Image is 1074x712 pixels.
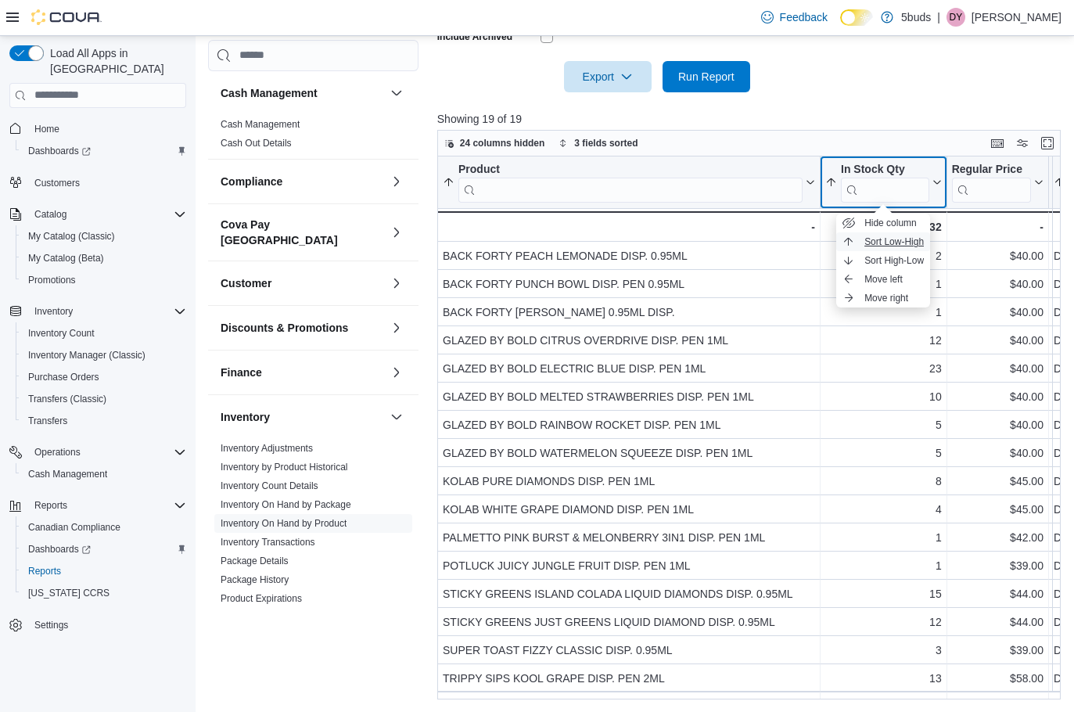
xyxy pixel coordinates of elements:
button: Transfers (Classic) [16,388,192,410]
span: Washington CCRS [22,584,186,602]
button: Discounts & Promotions [221,319,384,335]
label: Include Archived [437,31,512,43]
div: $39.00 [951,556,1043,575]
button: Cash Management [16,463,192,485]
a: Dashboards [22,142,97,160]
div: 3 [825,641,942,660]
p: Showing 19 of 19 [437,111,1067,127]
button: Cash Management [221,85,384,100]
button: Transfers [16,410,192,432]
span: Hide column [864,217,917,229]
button: Cova Pay [GEOGRAPHIC_DATA] [221,216,384,247]
div: $40.00 [951,359,1043,378]
span: DY [950,8,963,27]
div: BACK FORTY PUNCH BOWL DISP. PEN 0.95ML [443,275,815,293]
div: $40.00 [951,444,1043,462]
h3: Customer [221,275,271,290]
span: Transfers (Classic) [22,390,186,408]
button: Promotions [16,269,192,291]
span: Inventory Adjustments [221,441,313,454]
button: Product [443,162,815,202]
a: Product Expirations [221,592,302,603]
div: $42.00 [951,528,1043,547]
span: My Catalog (Beta) [28,252,104,264]
h3: Discounts & Promotions [221,319,348,335]
h3: Compliance [221,173,282,189]
div: $40.00 [951,331,1043,350]
a: Customers [28,174,86,192]
button: [US_STATE] CCRS [16,582,192,604]
nav: Complex example [9,111,186,678]
span: Inventory Count Details [221,479,318,491]
div: POTLUCK JUICY JUNGLE FRUIT DISP. PEN 1ML [443,556,815,575]
h3: Finance [221,364,262,379]
button: Customer [387,273,406,292]
span: Purchase Orders [28,371,99,383]
button: Operations [28,443,87,462]
button: Keyboard shortcuts [988,134,1007,153]
span: Feedback [780,9,828,25]
div: KOLAB WHITE GRAPE DIAMOND DISP. PEN 1ML [443,500,815,519]
div: 10 [825,387,942,406]
div: BACK FORTY [PERSON_NAME] 0.95ML DISP. [443,303,815,322]
button: Enter fullscreen [1038,134,1057,153]
button: My Catalog (Beta) [16,247,192,269]
div: 1 [825,275,942,293]
button: Inventory [3,300,192,322]
button: Reports [16,560,192,582]
div: Regular Price [951,162,1030,177]
span: Cash Management [22,465,186,484]
span: Purchase Orders [22,368,186,387]
a: Cash Out Details [221,137,292,148]
a: Inventory Count Details [221,480,318,491]
div: BACK FORTY PEACH LEMONADE DISP. 0.95ML [443,246,815,265]
button: Cash Management [387,83,406,102]
button: Settings [3,613,192,636]
button: Customers [3,171,192,194]
span: My Catalog (Classic) [28,230,115,243]
a: Dashboards [16,538,192,560]
div: GLAZED BY BOLD ELECTRIC BLUE DISP. PEN 1ML [443,359,815,378]
div: 132 [825,218,942,236]
div: 1 [825,556,942,575]
a: Purchase Orders [22,368,106,387]
a: Inventory by Product Historical [221,461,348,472]
button: Compliance [387,171,406,190]
span: Canadian Compliance [28,521,120,534]
span: Package History [221,573,289,585]
span: Dark Mode [840,26,841,27]
div: $39.00 [951,641,1043,660]
div: 4 [825,500,942,519]
div: Cash Management [208,114,418,158]
div: In Stock Qty [841,162,929,177]
span: My Catalog (Beta) [22,249,186,268]
div: Regular Price [951,162,1030,202]
span: Inventory Count [28,327,95,340]
button: 24 columns hidden [438,134,551,153]
span: Cash Management [28,468,107,480]
span: Inventory Manager (Classic) [22,346,186,365]
a: Settings [28,616,74,635]
button: Inventory [387,407,406,426]
button: Cova Pay [GEOGRAPHIC_DATA] [387,222,406,241]
a: Promotions [22,271,82,289]
button: Home [3,117,192,140]
div: Product [458,162,803,202]
a: Transfers [22,412,74,430]
a: Inventory Adjustments [221,442,313,453]
span: Operations [28,443,186,462]
div: PALMETTO PINK BURST & MELONBERRY 3IN1 DISP. PEN 1ML [443,528,815,547]
button: Display options [1013,134,1032,153]
div: 2 [825,246,942,265]
input: Dark Mode [840,9,873,26]
span: 24 columns hidden [460,137,545,149]
button: Hide column [836,214,930,232]
span: 3 fields sorted [574,137,638,149]
img: Cova [31,9,102,25]
span: Catalog [34,208,66,221]
a: [US_STATE] CCRS [22,584,116,602]
a: My Catalog (Classic) [22,227,121,246]
div: $44.00 [951,584,1043,603]
div: 12 [825,331,942,350]
span: Customers [28,173,186,192]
